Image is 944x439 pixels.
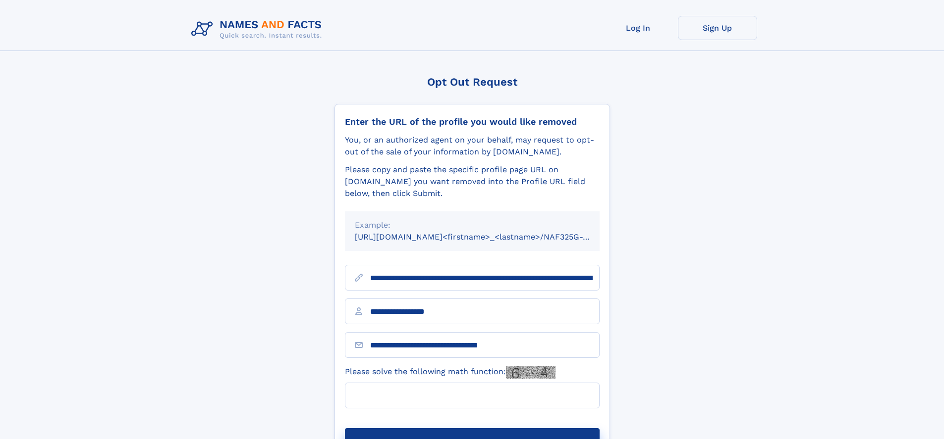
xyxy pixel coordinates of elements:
[187,16,330,43] img: Logo Names and Facts
[334,76,610,88] div: Opt Out Request
[345,134,600,158] div: You, or an authorized agent on your behalf, may request to opt-out of the sale of your informatio...
[678,16,757,40] a: Sign Up
[355,232,618,242] small: [URL][DOMAIN_NAME]<firstname>_<lastname>/NAF325G-xxxxxxxx
[355,219,590,231] div: Example:
[345,164,600,199] div: Please copy and paste the specific profile page URL on [DOMAIN_NAME] you want removed into the Pr...
[345,366,555,379] label: Please solve the following math function:
[599,16,678,40] a: Log In
[345,116,600,127] div: Enter the URL of the profile you would like removed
